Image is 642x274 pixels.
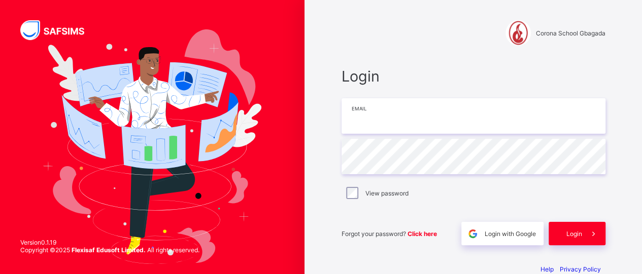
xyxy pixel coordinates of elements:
[43,29,262,264] img: Hero Image
[536,29,605,37] span: Corona School Gbagada
[342,67,605,85] span: Login
[485,230,536,238] span: Login with Google
[560,265,601,273] a: Privacy Policy
[467,228,479,240] img: google.396cfc9801f0270233282035f929180a.svg
[540,265,554,273] a: Help
[365,189,409,197] label: View password
[20,246,199,254] span: Copyright © 2025 All rights reserved.
[20,239,199,246] span: Version 0.1.19
[72,246,146,254] strong: Flexisaf Edusoft Limited.
[342,230,437,238] span: Forgot your password?
[20,20,96,40] img: SAFSIMS Logo
[566,230,582,238] span: Login
[408,230,437,238] a: Click here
